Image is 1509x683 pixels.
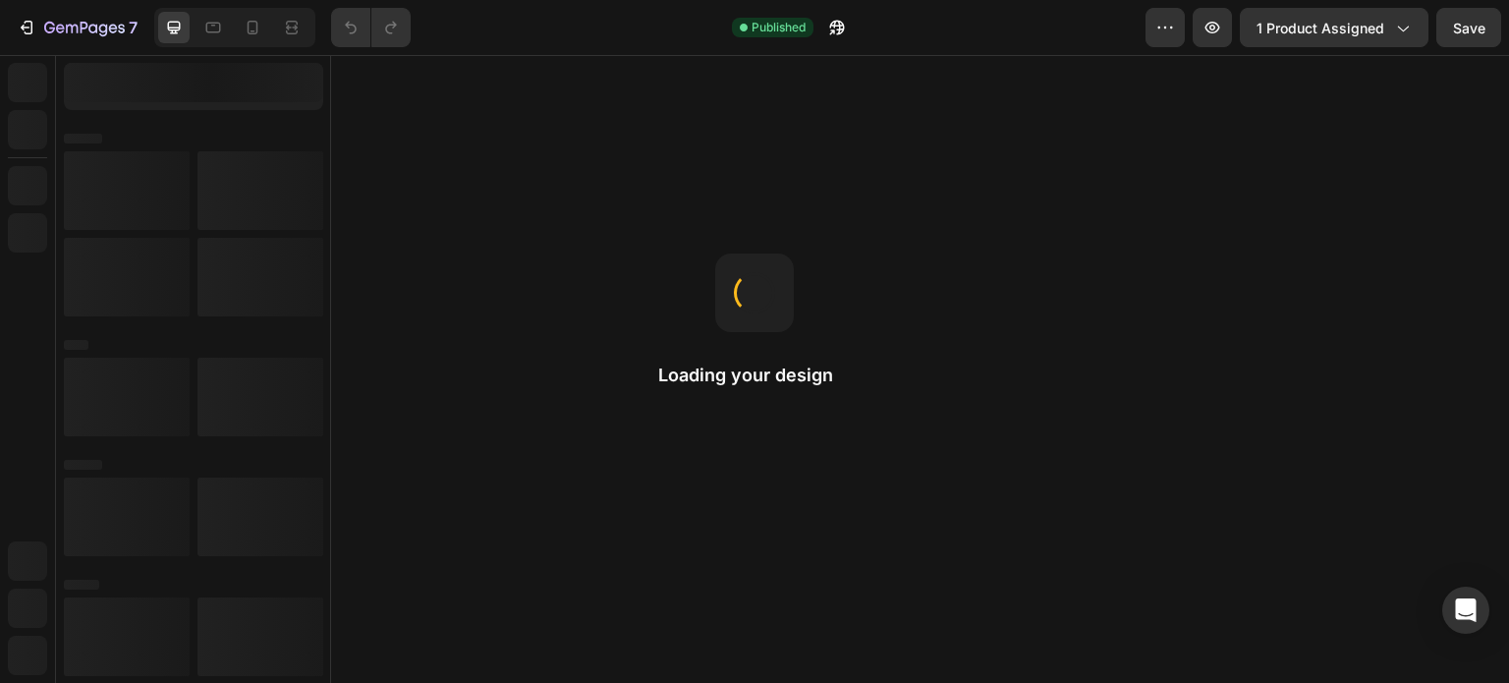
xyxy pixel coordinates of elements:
span: 1 product assigned [1257,18,1384,38]
span: Save [1453,20,1485,36]
span: Published [752,19,806,36]
button: Save [1436,8,1501,47]
h2: Loading your design [658,364,851,387]
button: 1 product assigned [1240,8,1428,47]
div: Undo/Redo [331,8,411,47]
button: 7 [8,8,146,47]
p: 7 [129,16,138,39]
div: Open Intercom Messenger [1442,587,1489,634]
